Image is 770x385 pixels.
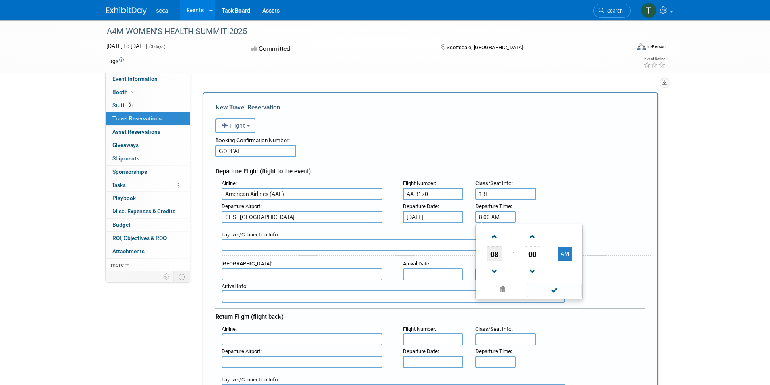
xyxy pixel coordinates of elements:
[106,219,190,231] a: Budget
[475,180,511,186] span: Class/Seat Info
[112,102,133,109] span: Staff
[106,232,190,245] a: ROI, Objectives & ROO
[475,326,511,332] span: Class/Seat Info
[222,283,246,289] span: Arrival Info
[106,205,190,218] a: Misc. Expenses & Credits
[525,246,540,261] span: Pick Minute
[222,203,262,209] small: :
[127,102,133,108] span: 3
[526,285,582,296] a: Done
[487,261,502,282] a: Decrement Hour
[106,112,190,125] a: Travel Reservations
[4,3,418,12] body: Rich Text Area. Press ALT-0 for help.
[104,24,618,39] div: A4M WOMEN'S HEALTH SUMMIT 2025
[112,208,175,215] span: Misc. Expenses & Credits
[112,155,139,162] span: Shipments
[475,326,513,332] small: :
[106,179,190,192] a: Tasks
[106,139,190,152] a: Giveaways
[475,203,512,209] small: :
[221,122,245,129] span: Flight
[487,246,502,261] span: Pick Hour
[447,44,523,50] span: Scottsdale, [GEOGRAPHIC_DATA]
[106,192,190,205] a: Playbook
[637,43,646,50] img: Format-Inperson.png
[222,231,279,238] small: :
[156,7,169,14] span: seca
[525,226,540,246] a: Increment Minute
[106,7,147,15] img: ExhibitDay
[222,261,272,267] small: :
[112,142,139,148] span: Giveaways
[403,180,435,186] span: Flight Number
[106,245,190,258] a: Attachments
[106,99,190,112] a: Staff3
[106,126,190,139] a: Asset Reservations
[215,103,645,112] div: New Travel Reservation
[222,261,271,267] span: [GEOGRAPHIC_DATA]
[403,180,436,186] small: :
[222,203,260,209] span: Departure Airport
[403,348,439,354] small: :
[106,57,124,65] td: Tags
[112,76,158,82] span: Event Information
[222,283,247,289] small: :
[112,168,147,175] span: Sponsorships
[112,195,136,201] span: Playbook
[403,203,438,209] span: Departure Date
[112,248,145,255] span: Attachments
[222,180,237,186] small: :
[403,326,436,332] small: :
[222,377,279,383] small: :
[249,42,428,56] div: Committed
[477,284,527,296] a: Clear selection
[583,42,666,54] div: Event Format
[215,168,311,175] span: Departure Flight (flight to the event)
[647,44,666,50] div: In-Person
[222,231,278,238] span: Layover/Connection Info
[403,261,429,267] span: Arrival Date
[403,348,438,354] span: Departure Date
[403,261,430,267] small: :
[604,8,623,14] span: Search
[112,182,126,188] span: Tasks
[222,348,260,354] span: Departure Airport
[475,348,512,354] small: :
[123,43,131,49] span: to
[131,90,135,94] i: Booth reservation complete
[641,3,656,18] img: Tessa Schwikerath
[525,261,540,282] a: Decrement Minute
[487,226,502,246] a: Increment Hour
[106,73,190,86] a: Event Information
[112,235,167,241] span: ROI, Objectives & ROO
[222,326,236,332] span: Airline
[215,118,255,133] button: Flight
[222,180,236,186] span: Airline
[222,377,278,383] span: Layover/Connection Info
[475,348,511,354] span: Departure Time
[106,152,190,165] a: Shipments
[112,115,162,122] span: Travel Reservations
[558,247,572,261] button: AM
[173,271,190,282] td: Toggle Event Tabs
[475,203,511,209] span: Departure Time
[148,44,165,49] span: (3 days)
[403,203,439,209] small: :
[111,261,124,268] span: more
[106,86,190,99] a: Booth
[106,166,190,179] a: Sponsorships
[215,133,645,145] div: Booking Confirmation Number:
[475,180,513,186] small: :
[222,348,262,354] small: :
[106,43,147,49] span: [DATE] [DATE]
[160,271,174,282] td: Personalize Event Tab Strip
[593,4,631,18] a: Search
[215,313,283,320] span: Return Flight (flight back)
[112,221,131,228] span: Budget
[222,326,237,332] small: :
[112,89,137,95] span: Booth
[511,246,515,261] td: :
[643,57,665,61] div: Event Rating
[403,326,435,332] span: Flight Number
[106,259,190,271] a: more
